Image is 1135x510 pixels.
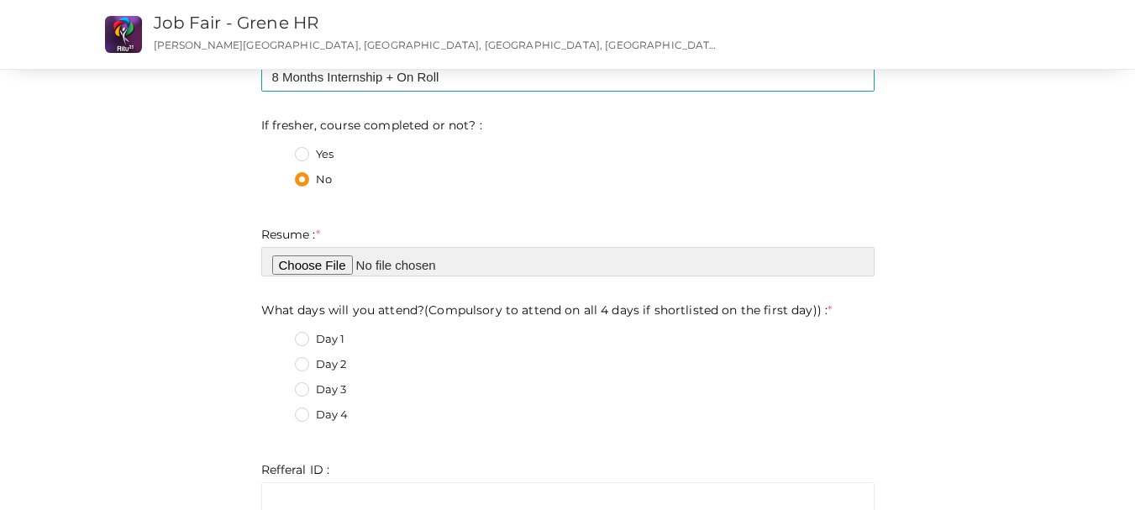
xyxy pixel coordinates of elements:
label: No [295,171,332,188]
img: CS2O7UHK_small.png [105,16,142,53]
label: Resume : [261,226,320,243]
label: Day 2 [295,356,347,373]
label: Refferal ID : [261,461,330,478]
label: Day 1 [295,331,345,348]
label: If fresher, course completed or not? : [261,117,482,134]
label: Day 4 [295,407,349,423]
label: Yes [295,146,334,163]
label: Day 3 [295,381,347,398]
label: What days will you attend?(Compulsory to attend on all 4 days if shortlisted on the first day)) : [261,302,833,318]
p: [PERSON_NAME][GEOGRAPHIC_DATA], [GEOGRAPHIC_DATA], [GEOGRAPHIC_DATA], [GEOGRAPHIC_DATA], [GEOGRAP... [154,38,722,52]
a: Job Fair - Grene HR [154,13,319,33]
